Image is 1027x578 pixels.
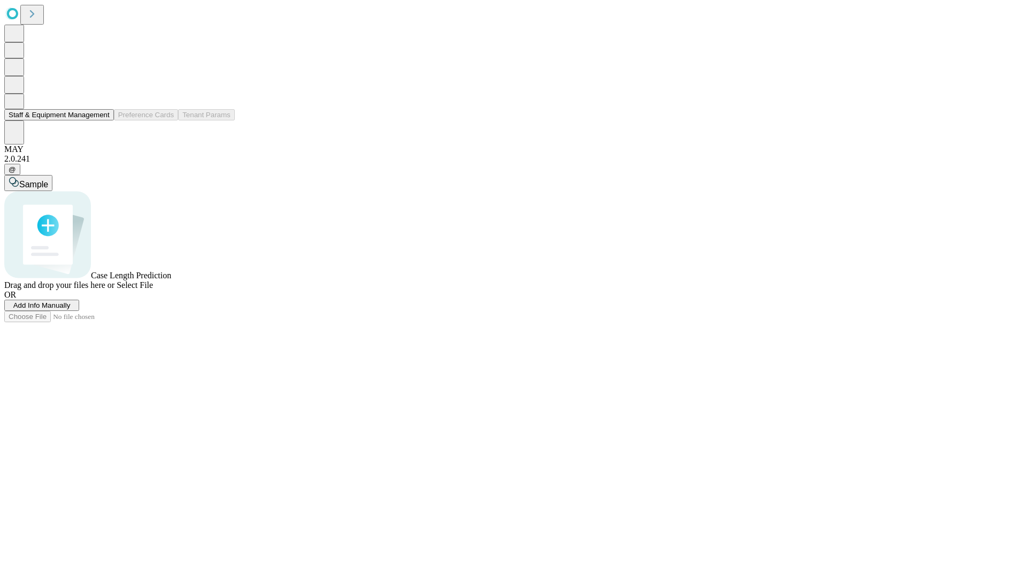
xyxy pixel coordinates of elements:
span: Sample [19,180,48,189]
button: @ [4,164,20,175]
div: MAY [4,144,1023,154]
button: Preference Cards [114,109,178,120]
span: @ [9,165,16,173]
button: Add Info Manually [4,300,79,311]
span: Add Info Manually [13,301,71,309]
div: 2.0.241 [4,154,1023,164]
button: Sample [4,175,52,191]
span: Case Length Prediction [91,271,171,280]
button: Tenant Params [178,109,235,120]
button: Staff & Equipment Management [4,109,114,120]
span: Drag and drop your files here or [4,280,114,290]
span: OR [4,290,16,299]
span: Select File [117,280,153,290]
